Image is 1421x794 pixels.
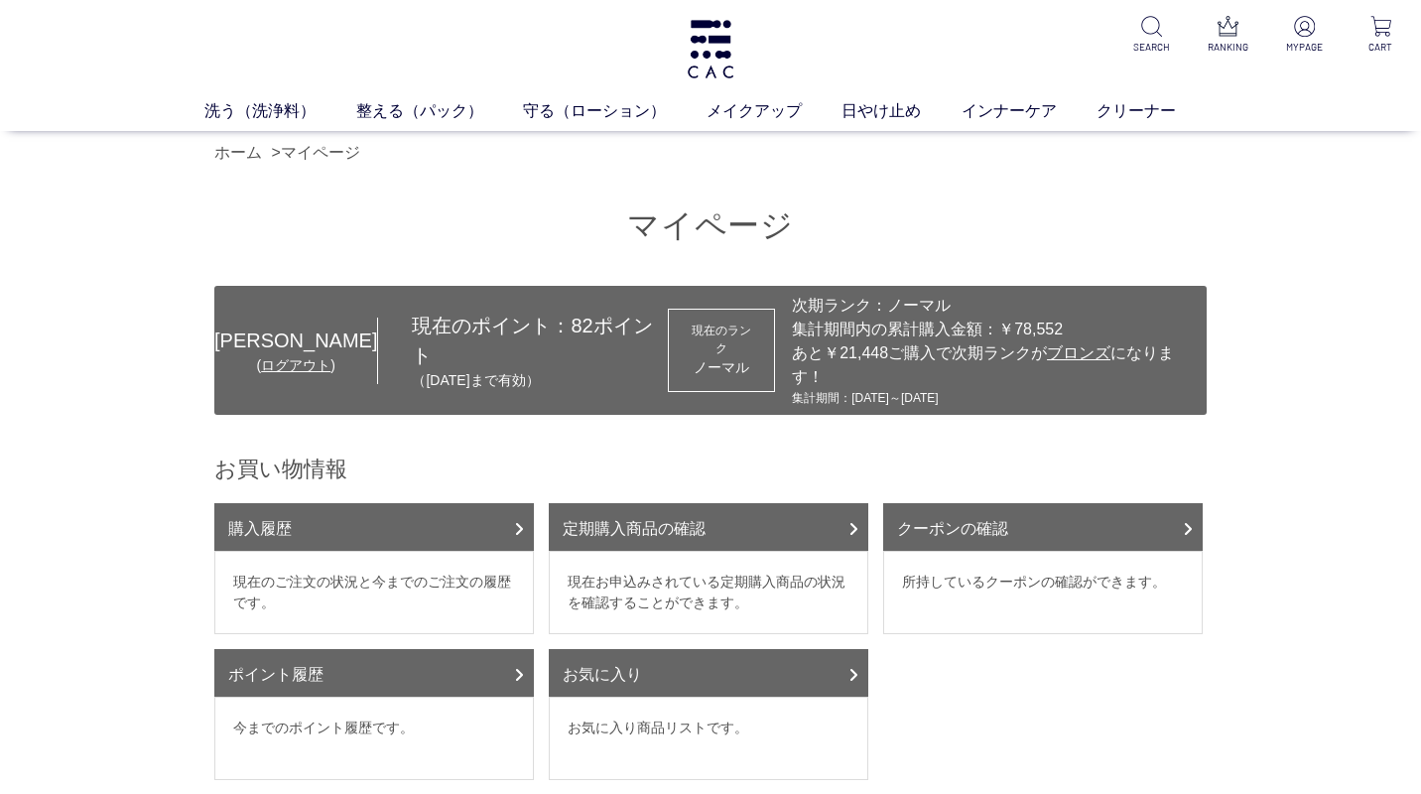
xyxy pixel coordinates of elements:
p: MYPAGE [1280,40,1329,55]
li: > [271,141,364,165]
a: 日やけ止め [841,98,961,122]
a: メイクアップ [707,98,841,122]
img: logo [685,20,736,78]
dd: 現在お申込みされている定期購入商品の状況を確認することができます。 [549,551,868,634]
div: ( ) [214,355,377,376]
h2: お買い物情報 [214,455,1207,483]
a: マイページ [281,144,360,161]
div: [PERSON_NAME] [214,326,377,355]
h1: マイページ [214,204,1207,247]
a: ポイント履歴 [214,649,534,697]
a: RANKING [1204,16,1252,55]
a: 守る（ローション） [523,98,706,122]
p: CART [1356,40,1405,55]
div: 現在のポイント： ポイント [378,311,667,391]
a: 洗う（洗浄料） [204,98,355,122]
dd: 現在のご注文の状況と今までのご注文の履歴です。 [214,551,534,634]
div: 集計期間：[DATE]～[DATE] [792,389,1197,407]
a: クリーナー [1097,98,1216,122]
dt: 現在のランク [687,322,756,357]
a: 購入履歴 [214,503,534,551]
a: お気に入り [549,649,868,697]
a: ホーム [214,144,262,161]
dd: お気に入り商品リストです。 [549,697,868,780]
a: 整える（パック） [356,98,523,122]
div: ノーマル [687,357,756,378]
span: ブロンズ [1047,344,1110,361]
a: SEARCH [1127,16,1176,55]
div: あと￥21,448ご購入で次期ランクが になります！ [792,341,1197,389]
a: 定期購入商品の確認 [549,503,868,551]
dd: 今までのポイント履歴です。 [214,697,534,780]
span: 82 [571,315,592,336]
p: （[DATE]まで有効） [412,370,667,391]
a: ログアウト [261,357,330,373]
div: 次期ランク：ノーマル [792,294,1197,318]
p: SEARCH [1127,40,1176,55]
p: RANKING [1204,40,1252,55]
a: インナーケア [962,98,1097,122]
a: MYPAGE [1280,16,1329,55]
a: クーポンの確認 [883,503,1203,551]
div: 集計期間内の累計購入金額：￥78,552 [792,318,1197,341]
a: CART [1356,16,1405,55]
dd: 所持しているクーポンの確認ができます。 [883,551,1203,634]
